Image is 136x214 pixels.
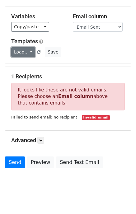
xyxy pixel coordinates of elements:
[11,22,49,32] a: Copy/paste...
[56,156,103,168] a: Send Test Email
[73,13,125,20] h5: Email column
[11,13,63,20] h5: Variables
[11,38,38,44] a: Templates
[45,47,61,57] button: Save
[105,184,136,214] iframe: Chat Widget
[11,83,125,110] p: It looks like these are not valid emails. Please choose an above that contains emails.
[11,115,77,119] small: Failed to send email: no recipient
[58,94,93,99] strong: Email column
[27,156,54,168] a: Preview
[5,156,25,168] a: Send
[11,137,125,144] h5: Advanced
[82,115,110,120] small: Invalid email
[11,47,35,57] a: Load...
[11,73,125,80] h5: 1 Recipients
